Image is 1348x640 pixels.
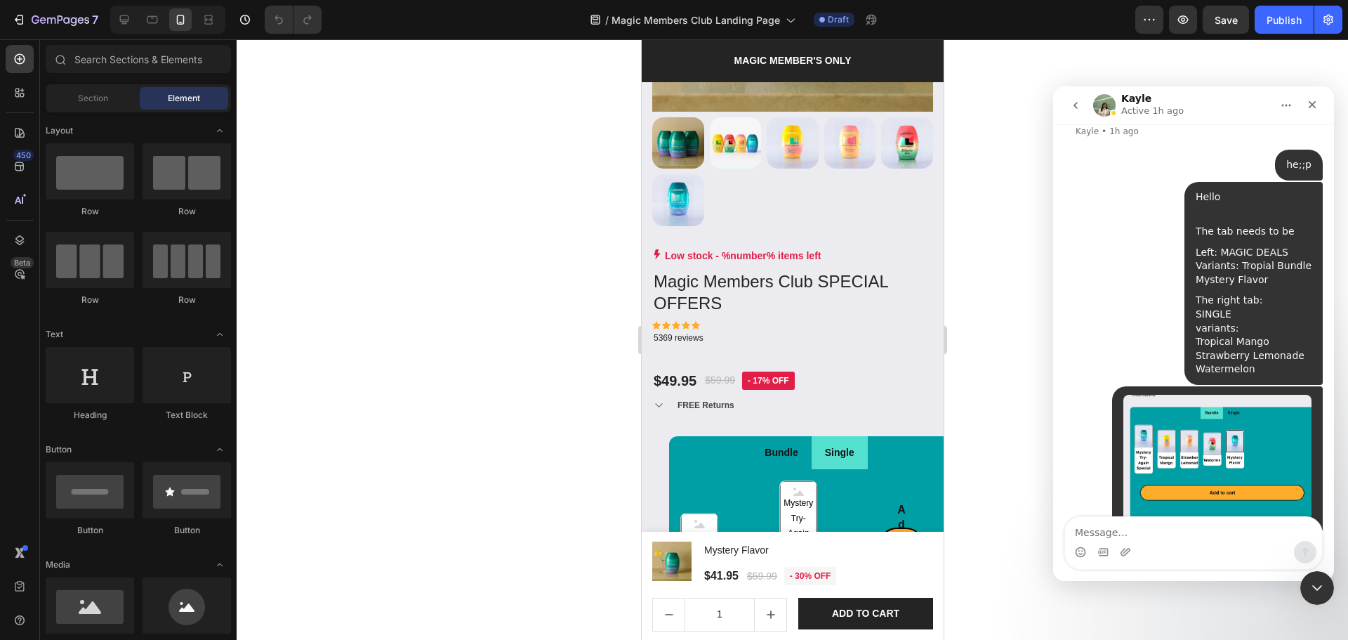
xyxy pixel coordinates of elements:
div: Undo/Redo [265,6,322,34]
span: Toggle open [209,323,231,346]
button: Save [1203,6,1249,34]
button: 7 [6,6,105,34]
p: 7 [92,11,98,28]
span: Button [46,443,72,456]
span: / [605,13,609,27]
span: Save [1215,14,1238,26]
iframe: Intercom live chat [1300,571,1334,605]
iframe: Design area [642,39,944,640]
iframe: Intercom live chat [1053,86,1334,581]
span: Toggle open [209,438,231,461]
button: Publish [1255,6,1314,34]
span: Toggle open [209,554,231,576]
div: Row [143,205,231,218]
span: Media [46,559,70,571]
span: Draft [828,13,849,26]
span: Text [46,328,63,341]
span: Magic Members Club Landing Page [612,13,780,27]
div: Beta [11,257,34,268]
span: Element [168,92,200,105]
span: Toggle open [209,119,231,142]
div: Publish [1267,13,1302,27]
div: Row [143,294,231,306]
span: Layout [46,124,73,137]
input: Search Sections & Elements [46,45,231,73]
div: Heading [46,409,134,422]
span: Section [78,92,108,105]
div: Button [143,524,231,537]
div: Row [46,294,134,306]
div: Button [46,524,134,537]
div: Row [46,205,134,218]
div: Text Block [143,409,231,422]
div: 450 [13,150,34,161]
